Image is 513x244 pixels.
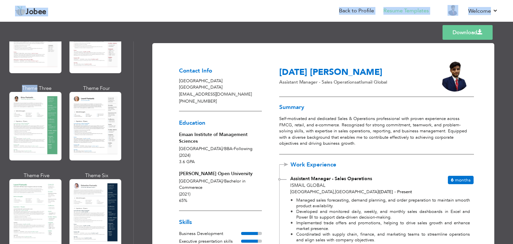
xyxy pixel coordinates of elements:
h3: [DATE] [PERSON_NAME] [279,68,425,78]
img: Profile Img [448,5,458,16]
p: [EMAIL_ADDRESS][DOMAIN_NAME] [179,91,262,98]
img: jobee.io [15,6,26,16]
p: Coordinated with supply chain, finance, and marketing teams to streamline operations and align sa... [296,232,470,243]
span: / [222,178,224,184]
p: Developed and monitored daily, weekly, and monthly sales dashboards in Excel and Power BI to supp... [296,209,470,220]
div: Theme Three [11,85,63,92]
p: Managed sales forecasting, demand planning, and order preparation to maintain smooth product avai... [296,198,470,209]
span: (2021) [179,191,190,197]
div: Emaan Institute of Management Sciences [179,131,262,145]
div: [PERSON_NAME] Open University [179,170,262,177]
a: Download [443,25,493,40]
div: Theme Five [11,172,63,179]
p: Assistant Manager - Sales Operations Ismail Global [279,79,425,86]
span: Jobee [26,8,46,16]
div: Business Development [179,231,241,237]
h3: Education [179,120,262,126]
h3: Skills [179,219,262,226]
h3: Contact Info [179,68,262,74]
a: Resume Templates [383,7,429,15]
span: Months [455,177,471,183]
span: Work Experience [291,162,347,168]
span: | [378,189,379,195]
a: Welcome [468,7,498,15]
span: / [222,146,224,152]
span: 6 [451,177,454,183]
img: wNqNhqyaUUHcAAAAABJRU5ErkJggg== [440,62,470,92]
div: Theme Six [71,172,123,179]
span: 65% [179,198,187,204]
a: Jobee [15,6,46,16]
span: [GEOGRAPHIC_DATA] [GEOGRAPHIC_DATA] [290,189,378,195]
span: [GEOGRAPHIC_DATA] BBA-Following [179,146,252,152]
span: [DATE] - Present [378,189,412,195]
p: [PHONE_NUMBER] [179,98,262,105]
span: (2024) [179,152,190,158]
h3: Summary [279,104,474,111]
p: Implemented trade offers and promotions, helping to drive sales growth and enhance market presence. [296,220,470,232]
span: , [334,189,335,195]
span: Ismail Global [290,182,325,189]
span: [GEOGRAPHIC_DATA] Bachelor in Commerece [179,178,245,191]
p: Self-motivated and dedicated Sales & Operations professional with proven experience across FMCG, ... [279,116,474,147]
p: [GEOGRAPHIC_DATA] [GEOGRAPHIC_DATA] [179,78,262,91]
span: Assistant Manager - Sales Operations [290,175,372,182]
div: Theme Four [71,85,123,92]
span: at [357,79,361,85]
span: 3.6 GPA [179,159,195,165]
a: Back to Profile [339,7,374,15]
